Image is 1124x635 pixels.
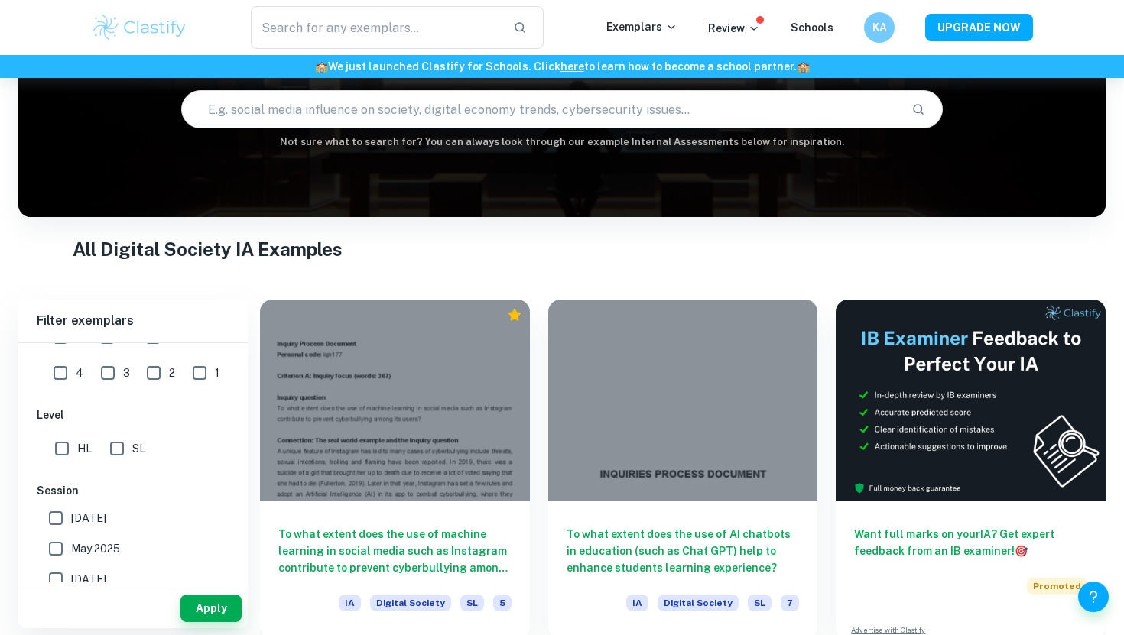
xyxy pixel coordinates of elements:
[626,595,648,611] span: IA
[315,60,328,73] span: 🏫
[91,12,188,43] img: Clastify logo
[215,364,219,381] span: 1
[905,96,931,122] button: Search
[18,300,248,342] h6: Filter exemplars
[1027,578,1087,595] span: Promoted
[71,510,106,526] span: [DATE]
[73,235,1051,263] h1: All Digital Society IA Examples
[925,14,1033,41] button: UPGRADE NOW
[132,440,145,457] span: SL
[18,134,1106,150] h6: Not sure what to search for? You can always look through our example Internal Assessments below f...
[836,300,1106,501] img: Thumbnail
[708,20,760,37] p: Review
[797,60,810,73] span: 🏫
[606,18,677,35] p: Exemplars
[251,6,501,49] input: Search for any exemplars...
[748,595,772,611] span: SL
[71,540,120,557] span: May 2025
[871,19,888,36] h6: KA
[567,526,800,576] h6: To what extent does the use of AI chatbots in education (such as Chat GPT) help to enhance studen...
[370,595,451,611] span: Digital Society
[71,571,106,588] span: [DATE]
[37,482,229,499] h6: Session
[77,440,92,457] span: HL
[76,364,83,381] span: 4
[278,526,512,576] h6: To what extent does the use of machine learning in social media such as Instagram contribute to p...
[658,595,739,611] span: Digital Society
[781,595,799,611] span: 7
[460,595,484,611] span: SL
[1015,545,1028,557] span: 🎯
[854,526,1087,559] h6: Want full marks on your IA ? Get expert feedback from an IB examiner!
[791,21,833,34] a: Schools
[339,595,361,611] span: IA
[182,88,898,131] input: E.g. social media influence on society, digital economy trends, cybersecurity issues...
[864,12,895,43] button: KA
[169,364,175,381] span: 2
[1078,582,1109,612] button: Help and Feedback
[123,364,130,381] span: 3
[507,307,522,322] div: Premium
[3,58,1121,75] h6: We just launched Clastify for Schools. Click to learn how to become a school partner.
[493,595,512,611] span: 5
[560,60,584,73] a: here
[180,595,242,622] button: Apply
[37,407,229,423] h6: Level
